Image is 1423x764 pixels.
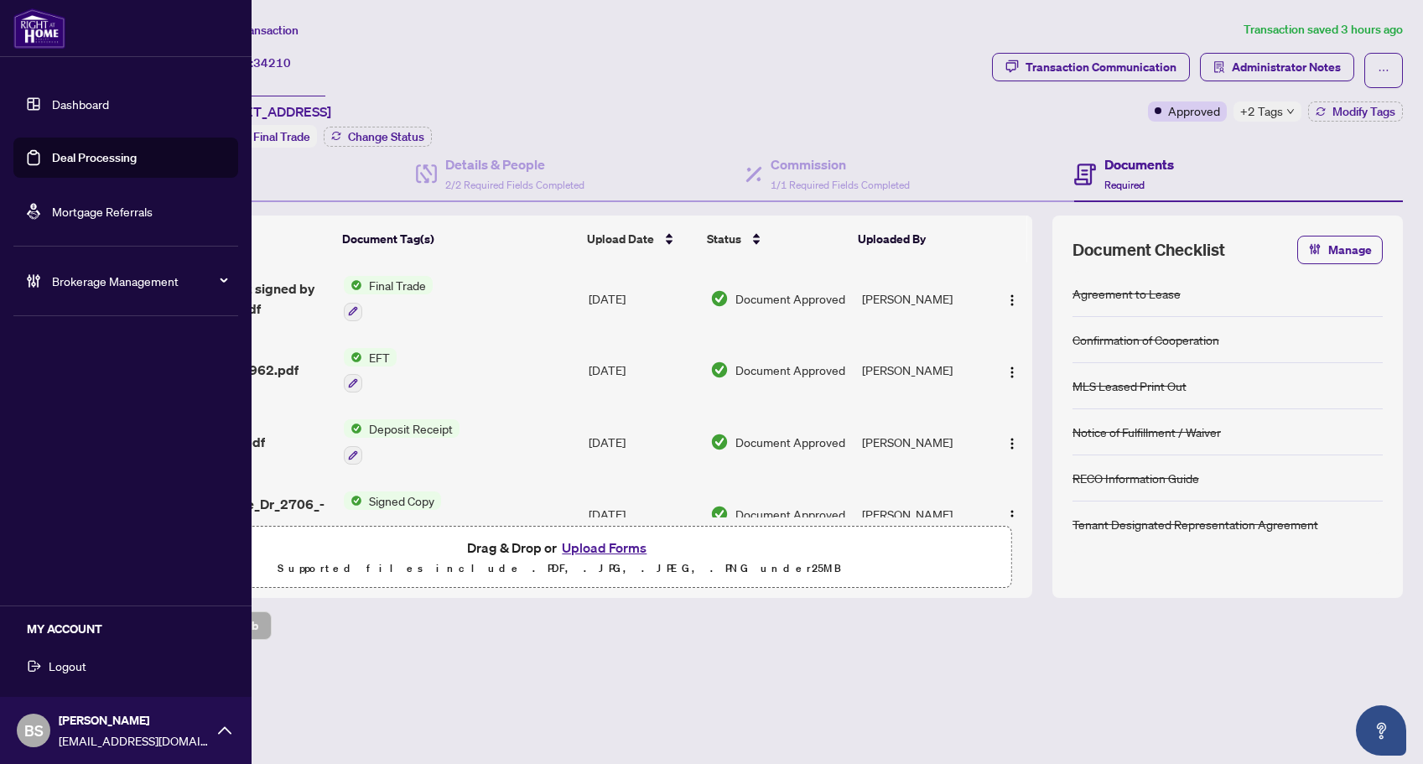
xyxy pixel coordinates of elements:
[467,537,652,559] span: Drag & Drop or
[1005,366,1019,379] img: Logo
[1232,54,1341,81] span: Administrator Notes
[208,101,331,122] span: [STREET_ADDRESS]
[1308,101,1403,122] button: Modify Tags
[999,356,1026,383] button: Logo
[344,276,433,321] button: Status IconFinal Trade
[108,527,1011,589] span: Drag & Drop orUpload FormsSupported files include .PDF, .JPG, .JPEG, .PNG under25MB
[855,335,989,407] td: [PERSON_NAME]
[710,505,729,523] img: Document Status
[348,131,424,143] span: Change Status
[24,719,44,742] span: BS
[59,711,210,730] span: [PERSON_NAME]
[59,731,210,750] span: [EMAIL_ADDRESS][DOMAIN_NAME]
[1332,106,1395,117] span: Modify Tags
[362,276,433,294] span: Final Trade
[1213,61,1225,73] span: solution
[1072,423,1221,441] div: Notice of Fulfillment / Waiver
[735,433,845,451] span: Document Approved
[208,125,317,148] div: Status:
[582,406,704,478] td: [DATE]
[344,276,362,294] img: Status Icon
[1005,437,1019,450] img: Logo
[1240,101,1283,121] span: +2 Tags
[13,652,238,680] button: Logout
[855,262,989,335] td: [PERSON_NAME]
[253,129,310,144] span: Final Trade
[999,429,1026,455] button: Logo
[1005,509,1019,522] img: Logo
[335,216,579,262] th: Document Tag(s)
[992,53,1190,81] button: Transaction Communication
[735,361,845,379] span: Document Approved
[344,419,362,438] img: Status Icon
[344,491,465,537] button: Status IconSigned Copy
[710,361,729,379] img: Document Status
[1244,20,1403,39] article: Transaction saved 3 hours ago
[52,150,137,165] a: Deal Processing
[582,478,704,550] td: [DATE]
[1072,238,1225,262] span: Document Checklist
[362,419,460,438] span: Deposit Receipt
[445,154,584,174] h4: Details & People
[1072,469,1199,487] div: RECO Information Guide
[710,289,729,308] img: Document Status
[344,348,362,366] img: Status Icon
[362,491,441,510] span: Signed Copy
[1072,515,1318,533] div: Tenant Designated Representation Agreement
[735,505,845,523] span: Document Approved
[27,620,238,638] h5: MY ACCOUNT
[52,204,153,219] a: Mortgage Referrals
[1200,53,1354,81] button: Administrator Notes
[1005,294,1019,307] img: Logo
[49,652,86,679] span: Logout
[855,478,989,550] td: [PERSON_NAME]
[344,419,460,465] button: Status IconDeposit Receipt
[344,491,362,510] img: Status Icon
[1072,284,1181,303] div: Agreement to Lease
[1286,107,1295,116] span: down
[710,433,729,451] img: Document Status
[735,289,845,308] span: Document Approved
[999,501,1026,528] button: Logo
[118,559,1001,579] p: Supported files include .PDF, .JPG, .JPEG, .PNG under 25 MB
[1378,65,1389,76] span: ellipsis
[445,179,584,191] span: 2/2 Required Fields Completed
[582,335,704,407] td: [DATE]
[1328,236,1372,263] span: Manage
[362,348,397,366] span: EFT
[1072,377,1187,395] div: MLS Leased Print Out
[52,96,109,112] a: Dashboard
[13,8,65,49] img: logo
[253,55,291,70] span: 34210
[1026,54,1176,81] div: Transaction Communication
[771,179,910,191] span: 1/1 Required Fields Completed
[771,154,910,174] h4: Commission
[1104,179,1145,191] span: Required
[855,406,989,478] td: [PERSON_NAME]
[700,216,851,262] th: Status
[324,127,432,147] button: Change Status
[1072,330,1219,349] div: Confirmation of Cooperation
[851,216,984,262] th: Uploaded By
[582,262,704,335] td: [DATE]
[587,230,654,248] span: Upload Date
[1104,154,1174,174] h4: Documents
[1356,705,1406,756] button: Open asap
[344,348,397,393] button: Status IconEFT
[1168,101,1220,120] span: Approved
[52,272,226,290] span: Brokerage Management
[557,537,652,559] button: Upload Forms
[580,216,701,262] th: Upload Date
[209,23,299,38] span: View Transaction
[1297,236,1383,264] button: Manage
[999,285,1026,312] button: Logo
[707,230,741,248] span: Status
